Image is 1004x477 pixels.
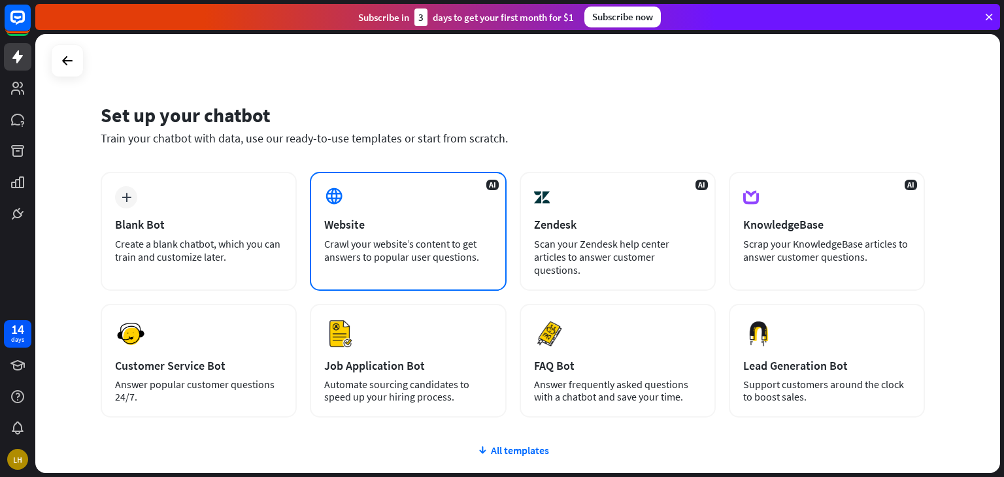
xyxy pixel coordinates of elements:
div: Zendesk [534,217,701,232]
div: FAQ Bot [534,358,701,373]
div: KnowledgeBase [743,217,911,232]
div: All templates [101,444,925,457]
div: days [11,335,24,344]
span: AI [695,180,708,190]
span: AI [486,180,499,190]
div: Subscribe now [584,7,661,27]
div: Blank Bot [115,217,282,232]
a: 14 days [4,320,31,348]
div: Scrap your KnowledgeBase articles to answer customer questions. [743,237,911,263]
div: Answer popular customer questions 24/7. [115,378,282,403]
div: Support customers around the clock to boost sales. [743,378,911,403]
div: Answer frequently asked questions with a chatbot and save your time. [534,378,701,403]
div: Train your chatbot with data, use our ready-to-use templates or start from scratch. [101,131,925,146]
span: AI [905,180,917,190]
button: Open LiveChat chat widget [10,5,50,44]
div: Customer Service Bot [115,358,282,373]
div: 14 [11,323,24,335]
div: Subscribe in days to get your first month for $1 [358,8,574,26]
i: plus [122,193,131,202]
div: Create a blank chatbot, which you can train and customize later. [115,237,282,263]
div: 3 [414,8,427,26]
div: Lead Generation Bot [743,358,911,373]
div: Crawl your website’s content to get answers to popular user questions. [324,237,492,263]
div: Website [324,217,492,232]
div: LH [7,449,28,470]
div: Scan your Zendesk help center articles to answer customer questions. [534,237,701,276]
div: Automate sourcing candidates to speed up your hiring process. [324,378,492,403]
div: Job Application Bot [324,358,492,373]
div: Set up your chatbot [101,103,925,127]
